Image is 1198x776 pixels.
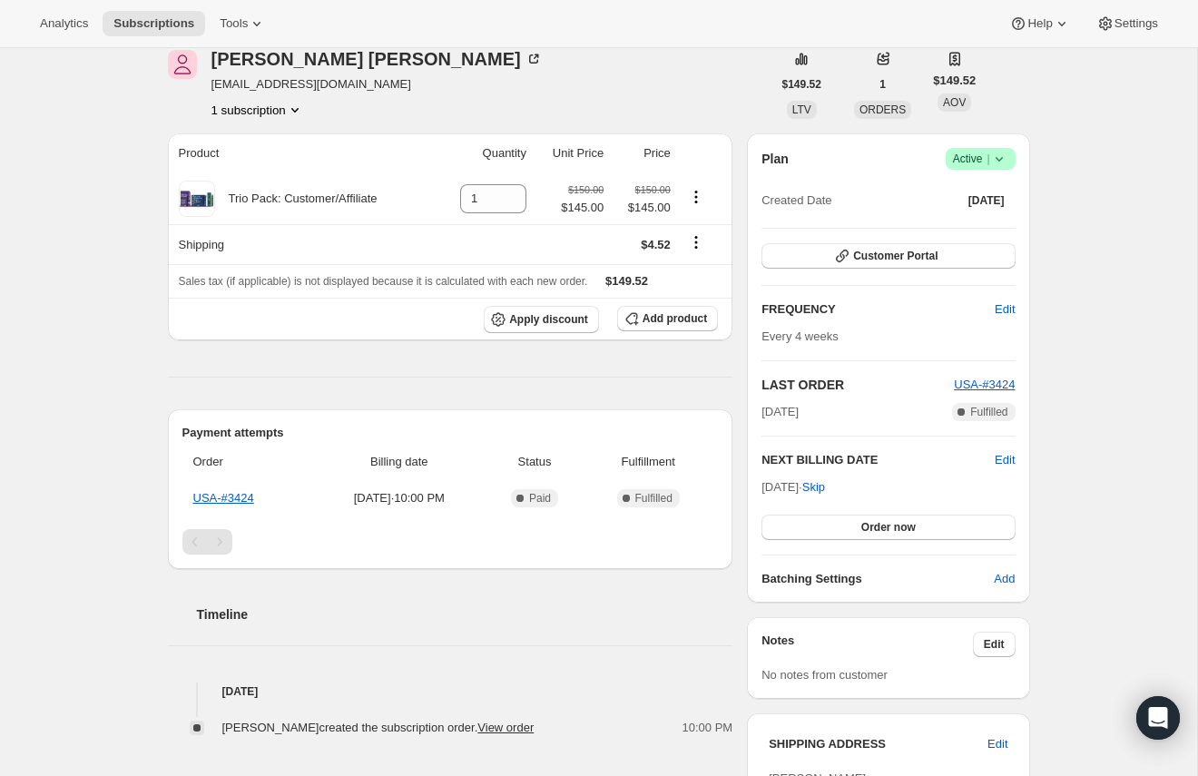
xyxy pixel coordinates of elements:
span: AOV [943,96,966,109]
span: Fulfilled [970,405,1007,419]
button: USA-#3424 [954,376,1015,394]
span: Active [953,150,1008,168]
span: Fulfillment [589,453,707,471]
span: Customer Portal [853,249,938,263]
button: Edit [995,451,1015,469]
h2: Payment attempts [182,424,719,442]
button: $149.52 [771,72,832,97]
a: USA-#3424 [193,491,254,505]
span: Tony Johnson [168,50,197,79]
h6: Batching Settings [761,570,994,588]
span: $145.00 [614,199,671,217]
span: LTV [792,103,811,116]
th: Shipping [168,224,437,264]
h2: Timeline [197,605,733,624]
span: $149.52 [782,77,821,92]
span: ORDERS [859,103,906,116]
a: USA-#3424 [954,378,1015,391]
button: Edit [984,295,1026,324]
span: | [987,152,989,166]
span: Fulfilled [635,491,673,506]
span: [DATE] [761,403,799,421]
button: Product actions [211,101,304,119]
span: Analytics [40,16,88,31]
button: Edit [977,730,1018,759]
button: Shipping actions [682,232,711,252]
nav: Pagination [182,529,719,555]
h3: Notes [761,632,973,657]
button: [DATE] [957,188,1016,213]
span: $145.00 [561,199,604,217]
button: Edit [973,632,1016,657]
span: Skip [802,478,825,496]
h2: LAST ORDER [761,376,954,394]
h3: SHIPPING ADDRESS [769,735,987,753]
span: Edit [995,300,1015,319]
th: Product [168,133,437,173]
small: $150.00 [568,184,604,195]
h2: NEXT BILLING DATE [761,451,995,469]
span: [DATE] · [761,480,825,494]
span: $4.52 [641,238,671,251]
span: Help [1027,16,1052,31]
div: Trio Pack: Customer/Affiliate [215,190,378,208]
span: Subscriptions [113,16,194,31]
span: [DATE] [968,193,1005,208]
span: [PERSON_NAME] created the subscription order. [222,721,535,734]
span: $149.52 [605,274,648,288]
span: Edit [984,637,1005,652]
span: Status [491,453,578,471]
h2: Plan [761,150,789,168]
div: Open Intercom Messenger [1136,696,1180,740]
button: Subscriptions [103,11,205,36]
button: Product actions [682,187,711,207]
span: Add [994,570,1015,588]
span: Created Date [761,192,831,210]
span: Settings [1115,16,1158,31]
th: Order [182,442,313,482]
span: Paid [529,491,551,506]
h4: [DATE] [168,683,733,701]
button: Apply discount [484,306,599,333]
span: $149.52 [933,72,976,90]
h2: FREQUENCY [761,300,995,319]
img: product img [179,181,215,217]
span: Edit [987,735,1007,753]
span: Add product [643,311,707,326]
span: Order now [861,520,916,535]
button: Help [998,11,1081,36]
th: Unit Price [532,133,609,173]
button: Tools [209,11,277,36]
span: [DATE] · 10:00 PM [319,489,480,507]
span: Tools [220,16,248,31]
button: Order now [761,515,1015,540]
span: [EMAIL_ADDRESS][DOMAIN_NAME] [211,75,543,93]
button: Skip [791,473,836,502]
span: Every 4 weeks [761,329,839,343]
span: Sales tax (if applicable) is not displayed because it is calculated with each new order. [179,275,588,288]
div: [PERSON_NAME] [PERSON_NAME] [211,50,543,68]
button: Add [983,565,1026,594]
button: Settings [1085,11,1169,36]
th: Quantity [436,133,532,173]
th: Price [609,133,676,173]
span: 1 [879,77,886,92]
button: Customer Portal [761,243,1015,269]
span: 10:00 PM [682,719,733,737]
button: 1 [869,72,897,97]
small: $150.00 [635,184,671,195]
span: Apply discount [509,312,588,327]
a: View order [477,721,534,734]
span: No notes from customer [761,668,888,682]
span: Billing date [319,453,480,471]
button: Add product [617,306,718,331]
button: Analytics [29,11,99,36]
